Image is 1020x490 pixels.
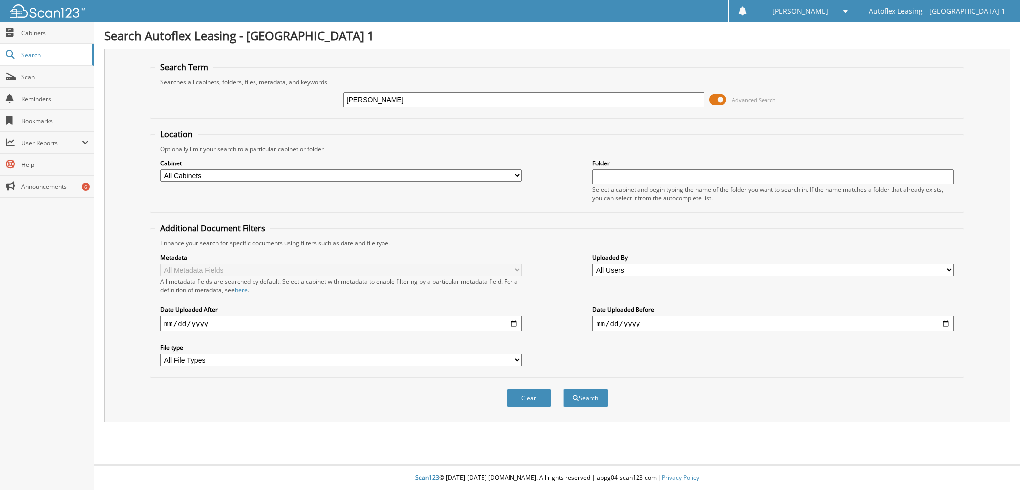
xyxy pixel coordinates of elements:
[970,442,1020,490] iframe: Chat Widget
[155,62,213,73] legend: Search Term
[415,473,439,482] span: Scan123
[772,8,828,14] span: [PERSON_NAME]
[563,389,608,407] button: Search
[21,117,89,125] span: Bookmarks
[104,27,1010,44] h1: Search Autoflex Leasing - [GEOGRAPHIC_DATA] 1
[10,4,85,18] img: scan123-logo-white.svg
[21,139,82,147] span: User Reports
[155,129,198,140] legend: Location
[82,183,90,191] div: 6
[662,473,699,482] a: Privacy Policy
[592,185,954,202] div: Select a cabinet and begin typing the name of the folder you want to search in. If the name match...
[160,253,522,262] label: Metadata
[21,95,89,103] span: Reminders
[592,316,954,331] input: end
[869,8,1005,14] span: Autoflex Leasing - [GEOGRAPHIC_DATA] 1
[160,343,522,352] label: File type
[160,316,522,331] input: start
[235,286,248,294] a: here
[94,466,1020,490] div: © [DATE]-[DATE] [DOMAIN_NAME]. All rights reserved | appg04-scan123-com |
[507,389,551,407] button: Clear
[155,223,270,234] legend: Additional Document Filters
[21,29,89,37] span: Cabinets
[21,182,89,191] span: Announcements
[21,161,89,169] span: Help
[592,159,954,167] label: Folder
[155,78,959,86] div: Searches all cabinets, folders, files, metadata, and keywords
[160,277,522,294] div: All metadata fields are searched by default. Select a cabinet with metadata to enable filtering b...
[155,145,959,153] div: Optionally limit your search to a particular cabinet or folder
[592,305,954,314] label: Date Uploaded Before
[732,96,776,104] span: Advanced Search
[21,51,87,59] span: Search
[160,159,522,167] label: Cabinet
[21,73,89,81] span: Scan
[160,305,522,314] label: Date Uploaded After
[155,239,959,247] div: Enhance your search for specific documents using filters such as date and file type.
[592,253,954,262] label: Uploaded By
